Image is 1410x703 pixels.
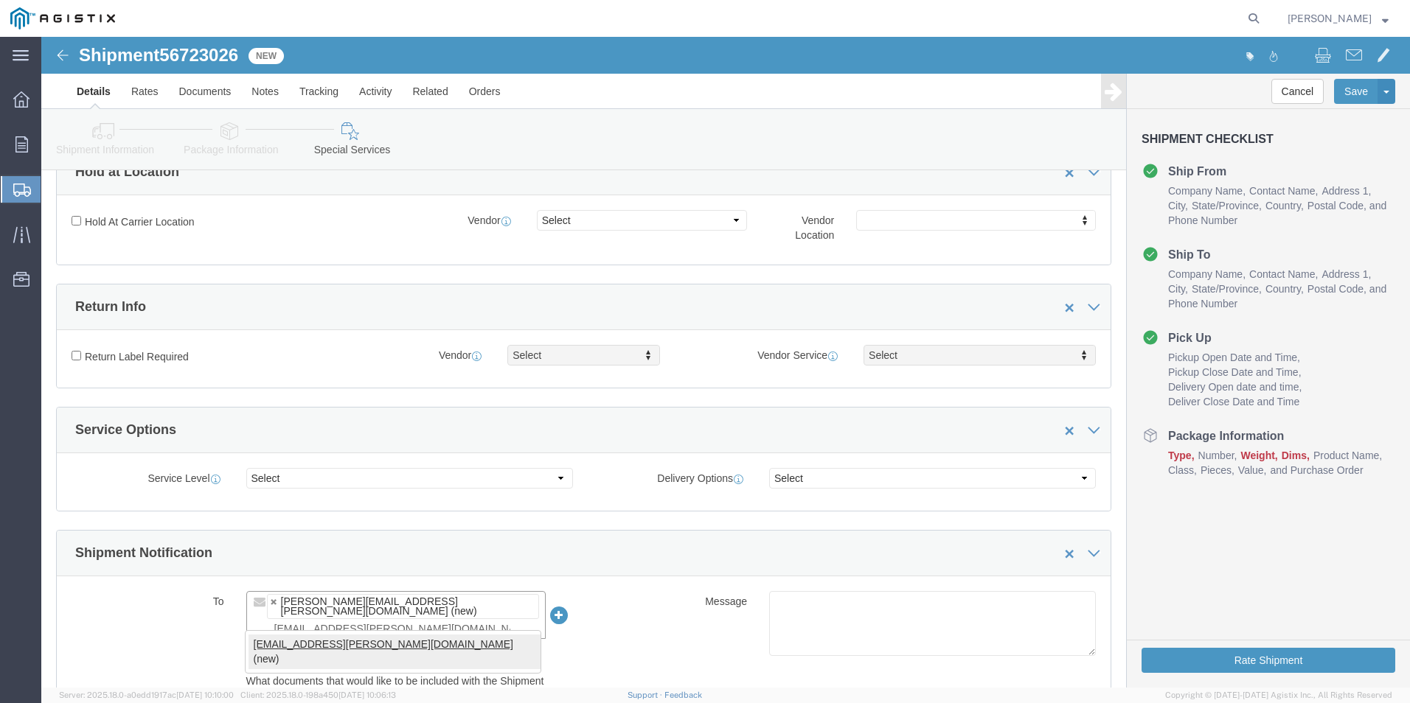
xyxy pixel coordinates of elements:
span: Copyright © [DATE]-[DATE] Agistix Inc., All Rights Reserved [1165,689,1392,702]
a: Support [628,690,664,699]
span: Client: 2025.18.0-198a450 [240,690,396,699]
span: Server: 2025.18.0-a0edd1917ac [59,690,234,699]
span: [DATE] 10:10:00 [176,690,234,699]
span: [DATE] 10:06:13 [338,690,396,699]
button: [PERSON_NAME] [1287,10,1389,27]
span: Wendy Bottomley [1288,10,1372,27]
a: Feedback [664,690,702,699]
iframe: FS Legacy Container [41,37,1410,688]
img: logo [10,7,115,29]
